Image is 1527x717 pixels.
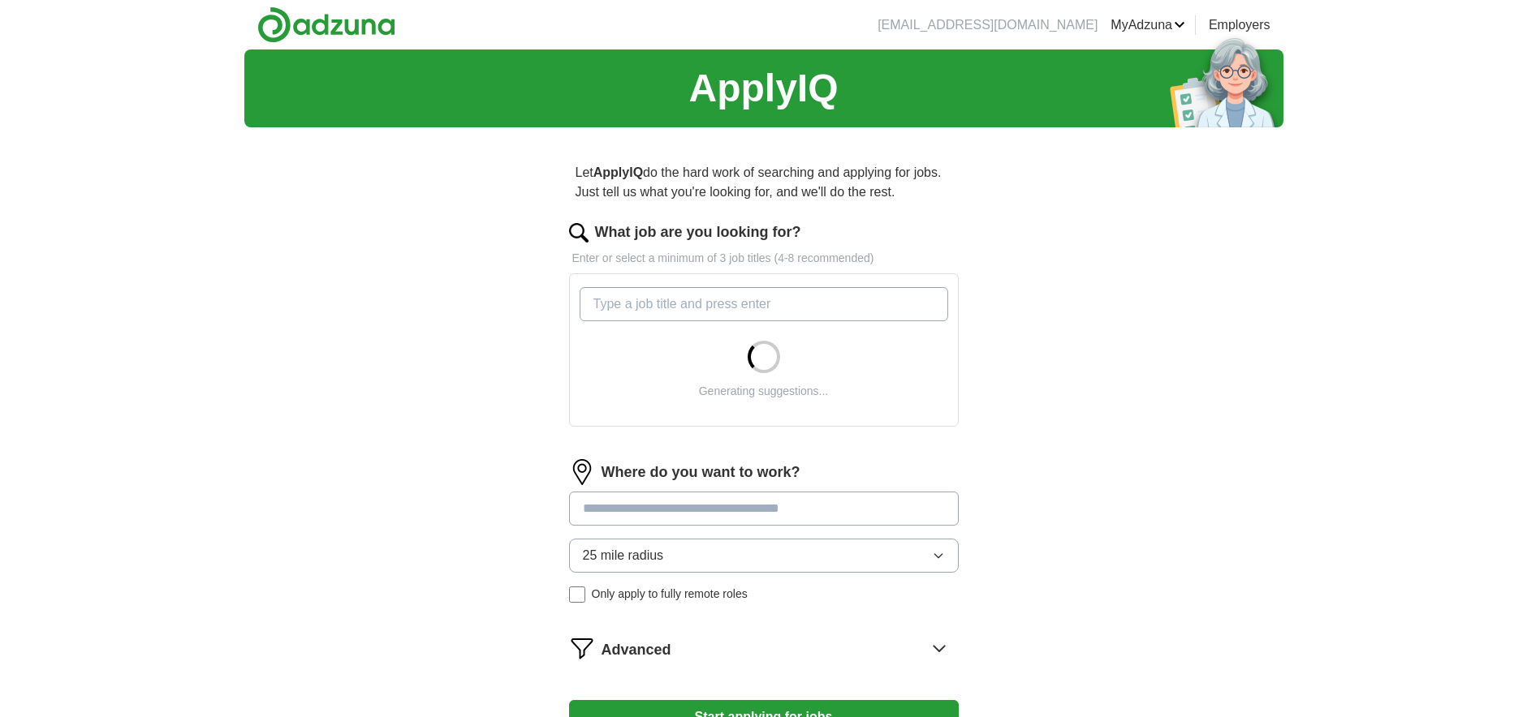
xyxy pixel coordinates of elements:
[569,539,959,573] button: 25 mile radius
[593,165,643,179] strong: ApplyIQ
[688,59,838,118] h1: ApplyIQ
[569,459,595,485] img: location.png
[595,221,801,243] label: What job are you looking for?
[699,383,829,400] div: Generating suggestions...
[569,586,585,603] input: Only apply to fully remote roles
[257,6,395,43] img: Adzuna logo
[580,287,948,321] input: Type a job title and press enter
[569,157,959,208] p: Let do the hard work of searching and applying for jobs. Just tell us what you're looking for, an...
[592,586,748,603] span: Only apply to fully remote roles
[569,223,589,243] img: search.png
[1111,15,1185,35] a: MyAdzuna
[583,546,664,565] span: 25 mile radius
[1209,15,1270,35] a: Employers
[602,462,800,483] label: Where do you want to work?
[569,250,959,267] p: Enter or select a minimum of 3 job titles (4-8 recommended)
[602,639,671,661] span: Advanced
[569,635,595,661] img: filter
[878,15,1098,35] li: [EMAIL_ADDRESS][DOMAIN_NAME]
